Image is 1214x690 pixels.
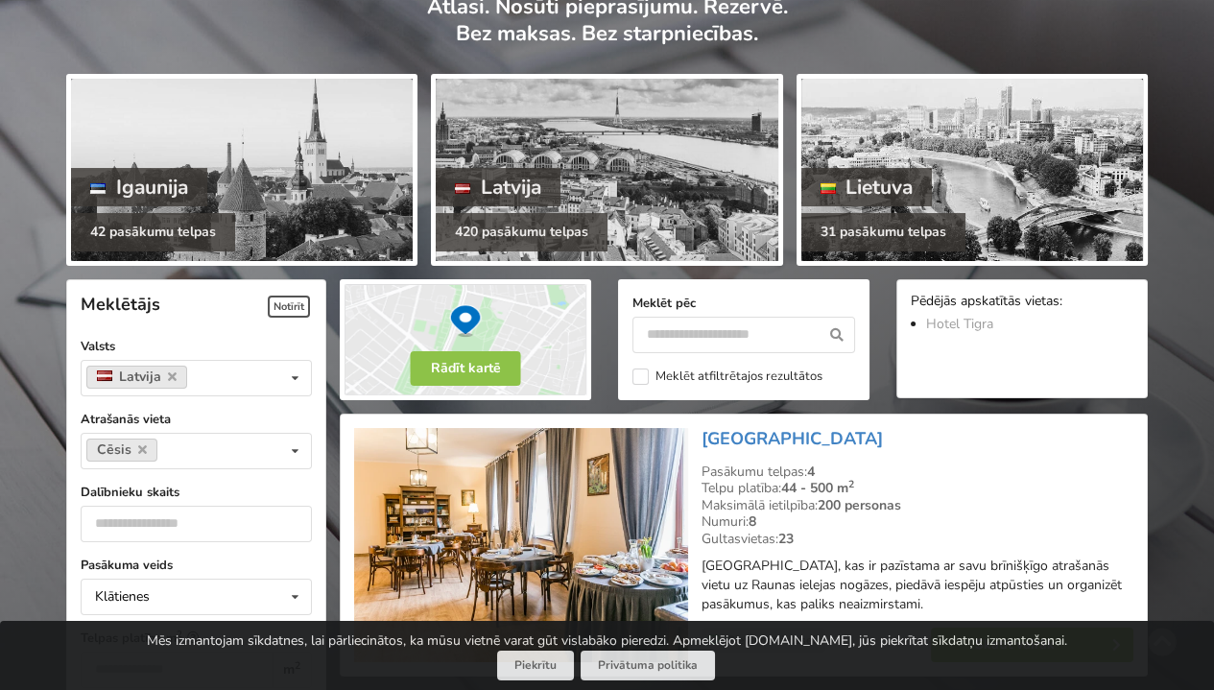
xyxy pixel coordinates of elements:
img: Rādīt kartē [340,279,591,400]
button: Piekrītu [497,651,574,680]
div: Maksimālā ietilpība: [702,497,1133,514]
strong: 200 personas [818,496,901,514]
label: Pasākuma veids [81,556,312,575]
a: Privātuma politika [581,651,715,680]
div: Telpu platība: [702,480,1133,497]
strong: 4 [807,463,815,481]
a: Cēsis [86,439,157,462]
div: Igaunija [71,168,207,206]
strong: 8 [749,512,756,531]
a: Lietuva 31 pasākumu telpas [797,74,1148,266]
div: Pēdējās apskatītās vietas: [911,294,1133,312]
div: Gultasvietas: [702,531,1133,548]
div: Pasākumu telpas: [702,464,1133,481]
div: Lietuva [801,168,933,206]
a: Latvija 420 pasākumu telpas [431,74,782,266]
a: [GEOGRAPHIC_DATA] [702,427,883,450]
div: 420 pasākumu telpas [436,213,607,251]
strong: 23 [778,530,794,548]
span: Notīrīt [268,296,310,318]
button: Rādīt kartē [411,351,521,386]
label: Dalībnieku skaits [81,483,312,502]
label: Meklēt atfiltrētajos rezultātos [632,369,822,385]
div: 42 pasākumu telpas [71,213,235,251]
a: Latvija [86,366,187,389]
p: [GEOGRAPHIC_DATA], kas ir pazīstama ar savu brīnišķīgo atrašanās vietu uz Raunas ielejas nogāzes,... [702,557,1133,614]
a: Igaunija 42 pasākumu telpas [66,74,417,266]
img: Pils, muiža | Cēsu novads | Liepas muiža [354,428,687,663]
strong: 44 - 500 m [781,479,854,497]
a: Hotel Tigra [926,315,993,333]
div: Numuri: [702,513,1133,531]
sup: 2 [848,477,854,491]
label: Valsts [81,337,312,356]
span: Meklētājs [81,293,160,316]
label: Atrašanās vieta [81,410,312,429]
div: 31 pasākumu telpas [801,213,965,251]
div: Klātienes [95,590,150,604]
label: Meklēt pēc [632,294,855,313]
div: Latvija [436,168,560,206]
